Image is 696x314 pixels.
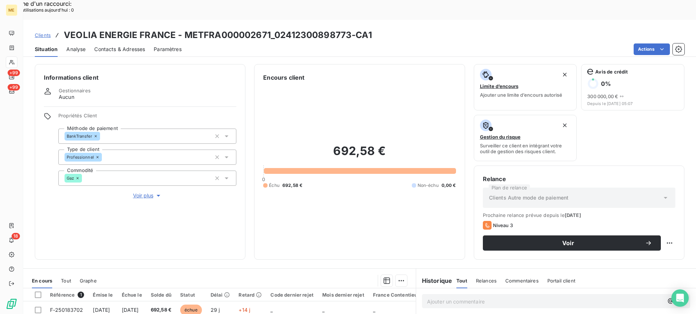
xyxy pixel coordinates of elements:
[270,292,314,298] div: Code dernier rejet
[483,175,675,183] h6: Relance
[474,115,577,161] button: Gestion du risqueSurveiller ce client en intégrant votre outil de gestion des risques client.
[58,113,236,123] span: Propriétés Client
[262,176,265,182] span: 0
[93,307,110,313] span: [DATE]
[50,292,84,298] div: Référence
[61,278,71,284] span: Tout
[66,46,86,53] span: Analyse
[270,307,273,313] span: _
[50,307,83,313] span: F-250183702
[547,278,575,284] span: Portail client
[12,233,20,239] span: 18
[154,46,182,53] span: Paramètres
[151,306,171,314] span: 692,58 €
[489,194,569,201] span: Clients Autre mode de paiement
[322,307,324,313] span: _
[601,80,611,87] h6: 0 %
[67,134,92,138] span: BankTransfer
[239,307,250,313] span: +14 j
[67,176,74,180] span: Gaz
[476,278,497,284] span: Relances
[595,69,628,75] span: Avis de crédit
[587,101,678,106] span: Depuis le [DATE] 05:07
[78,292,84,298] span: 1
[64,29,372,42] h3: VEOLIA ENERGIE FRANCE - METFRA000002671_02412300898773-CA1
[82,175,88,181] input: Ajouter une valeur
[373,292,442,298] div: France Contentieux - cloture
[59,88,91,93] span: Gestionnaires
[35,46,58,53] span: Situation
[133,192,162,199] span: Voir plus
[239,292,262,298] div: Retard
[8,70,20,76] span: +99
[100,133,106,139] input: Ajouter une valeur
[32,278,52,284] span: En cours
[634,43,670,55] button: Actions
[59,93,74,101] span: Aucun
[211,292,230,298] div: Délai
[483,212,675,218] span: Prochaine relance prévue depuis le
[492,240,645,246] span: Voir
[322,292,364,298] div: Mois dernier rejet
[480,83,518,89] span: Limite d’encours
[35,32,51,38] span: Clients
[122,292,142,298] div: Échue le
[480,134,521,140] span: Gestion du risque
[211,307,220,313] span: 29 j
[493,222,513,228] span: Niveau 3
[480,92,562,98] span: Ajouter une limite d’encours autorisé
[94,46,145,53] span: Contacts & Adresses
[587,93,618,99] span: 300 000,00 €
[480,143,571,154] span: Surveiller ce client en intégrant votre outil de gestion des risques client.
[505,278,539,284] span: Commentaires
[269,182,279,189] span: Échu
[282,182,302,189] span: 692,58 €
[58,192,236,200] button: Voir plus
[442,182,456,189] span: 0,00 €
[80,278,97,284] span: Graphe
[263,73,304,82] h6: Encours client
[565,212,581,218] span: [DATE]
[416,276,452,285] h6: Historique
[8,84,20,91] span: +99
[671,289,689,307] div: Open Intercom Messenger
[102,154,108,160] input: Ajouter une valeur
[67,155,94,159] span: Professionnel
[122,307,139,313] span: [DATE]
[6,298,17,310] img: Logo LeanPay
[373,307,375,313] span: _
[418,182,439,189] span: Non-échu
[180,292,202,298] div: Statut
[263,144,456,166] h2: 692,58 €
[456,278,467,284] span: Tout
[44,73,236,82] h6: Informations client
[474,64,577,110] button: Limite d’encoursAjouter une limite d’encours autorisé
[35,32,51,39] a: Clients
[151,292,171,298] div: Solde dû
[93,292,113,298] div: Émise le
[483,235,661,251] button: Voir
